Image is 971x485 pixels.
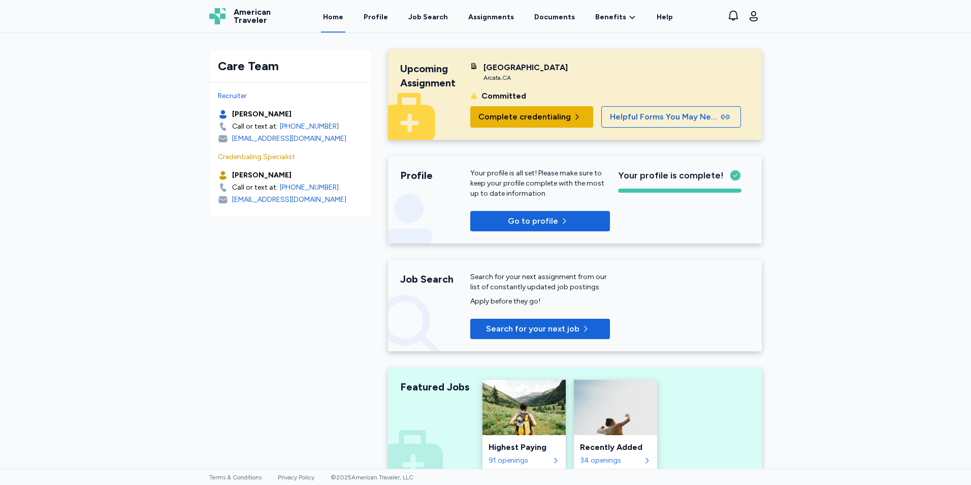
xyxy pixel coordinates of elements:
[232,122,278,132] div: Call or text at:
[321,1,345,33] a: Home
[400,380,470,394] div: Featured Jobs
[280,122,339,132] a: [PHONE_NUMBER]
[218,152,363,162] div: Credentialing Specialist
[278,474,314,481] a: Privacy Policy
[482,380,566,435] img: Highest Paying
[483,74,568,82] div: Arcata , CA
[610,111,719,123] span: Helpful Forms You May Need
[218,91,363,101] div: Recruiter
[580,456,641,466] div: 34 openings
[486,323,579,335] span: Search for your next job
[470,211,610,231] button: Go to profile
[408,12,448,22] div: Job Search
[574,380,657,435] img: Recently Added
[618,168,724,183] span: Your profile is complete!
[400,272,470,286] div: Job Search
[470,272,610,292] div: Search for your next assignment from our list of constantly updated job postings.
[574,380,657,472] a: Recently AddedRecently Added34 openings
[601,106,741,128] button: Helpful Forms You May Need
[234,8,271,24] span: American Traveler
[232,183,278,193] div: Call or text at:
[400,168,470,183] div: Profile
[489,441,560,453] div: Highest Paying
[478,111,571,123] span: Complete credentialing
[483,62,568,74] div: [GEOGRAPHIC_DATA]
[595,12,626,22] span: Benefits
[209,474,262,481] a: Terms & Conditions
[232,170,292,180] div: [PERSON_NAME]
[232,195,346,205] div: [EMAIL_ADDRESS][DOMAIN_NAME]
[232,109,292,119] div: [PERSON_NAME]
[508,215,558,227] p: Go to profile
[470,296,610,307] div: Apply before they go!
[209,8,225,24] img: Logo
[280,183,339,193] a: [PHONE_NUMBER]
[470,319,610,339] button: Search for your next job
[232,134,346,144] div: [EMAIL_ADDRESS][DOMAIN_NAME]
[331,474,413,481] span: © 2025 American Traveler, LLC
[218,58,363,74] div: Care Team
[489,456,549,466] div: 91 openings
[482,380,566,472] a: Highest PayingHighest Paying91 openings
[470,106,593,128] button: Complete credentialing
[481,90,526,102] div: Committed
[580,441,651,453] div: Recently Added
[595,12,636,22] a: Benefits
[470,168,610,199] p: Your profile is all set! Please make sure to keep your profile complete with the most up to date ...
[400,62,470,90] div: Upcoming Assignment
